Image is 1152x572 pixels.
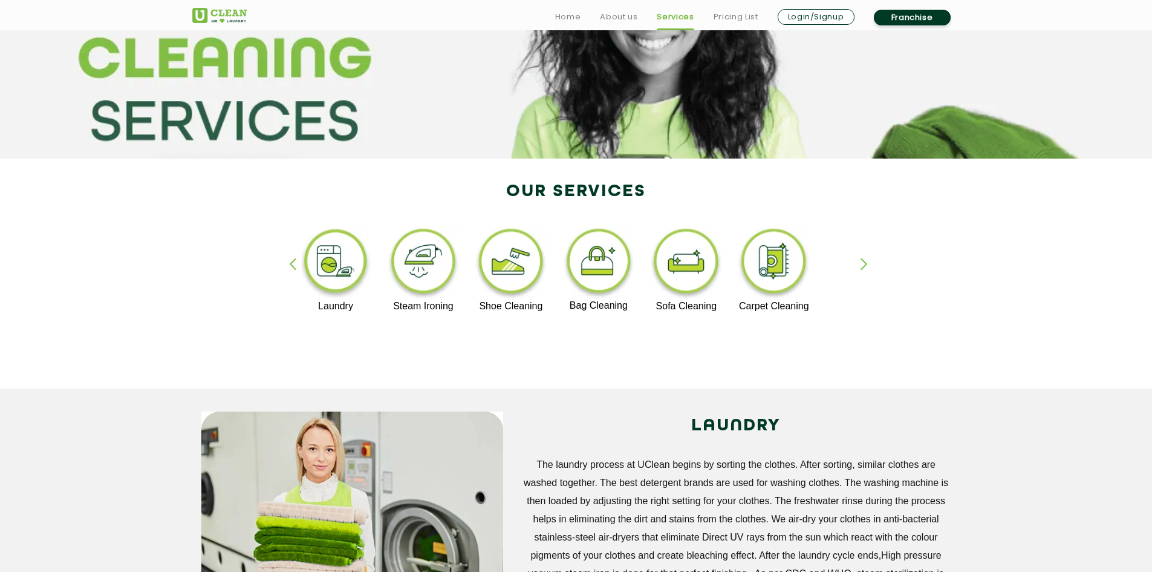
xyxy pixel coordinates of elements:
[562,300,636,311] p: Bag Cleaning
[386,301,461,312] p: Steam Ironing
[649,226,723,301] img: sofa_cleaning_11zon.webp
[299,301,373,312] p: Laundry
[874,10,951,25] a: Franchise
[737,226,811,301] img: carpet_cleaning_11zon.webp
[778,9,854,25] a: Login/Signup
[600,10,637,24] a: About us
[521,412,951,441] h2: LAUNDRY
[657,10,694,24] a: Services
[714,10,758,24] a: Pricing List
[386,226,461,301] img: steam_ironing_11zon.webp
[474,226,548,301] img: shoe_cleaning_11zon.webp
[299,226,373,301] img: laundry_cleaning_11zon.webp
[737,301,811,312] p: Carpet Cleaning
[555,10,581,24] a: Home
[474,301,548,312] p: Shoe Cleaning
[562,226,636,300] img: bag_cleaning_11zon.webp
[649,301,723,312] p: Sofa Cleaning
[192,8,247,23] img: UClean Laundry and Dry Cleaning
